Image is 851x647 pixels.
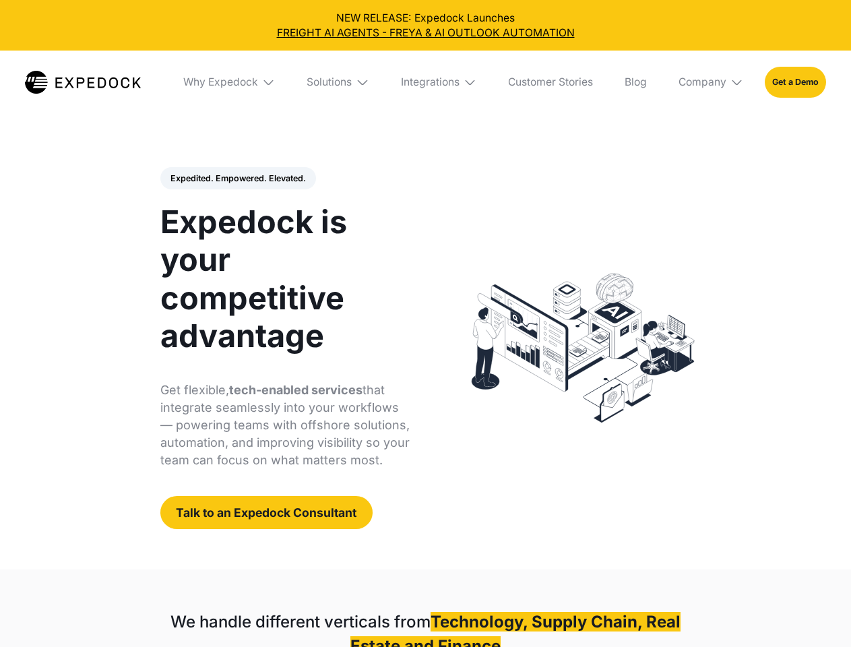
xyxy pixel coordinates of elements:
a: Get a Demo [765,67,826,97]
div: Company [668,51,754,114]
strong: tech-enabled services [229,383,363,397]
p: Get flexible, that integrate seamlessly into your workflows — powering teams with offshore soluti... [160,381,410,469]
a: Talk to an Expedock Consultant [160,496,373,529]
div: Solutions [296,51,380,114]
div: NEW RELEASE: Expedock Launches [11,11,841,40]
a: Blog [614,51,657,114]
div: Why Expedock [183,75,258,89]
div: Solutions [307,75,352,89]
div: Why Expedock [172,51,286,114]
div: Company [679,75,726,89]
div: Integrations [390,51,487,114]
a: Customer Stories [497,51,603,114]
div: Integrations [401,75,460,89]
iframe: Chat Widget [784,582,851,647]
a: FREIGHT AI AGENTS - FREYA & AI OUTLOOK AUTOMATION [11,26,841,40]
strong: We handle different verticals from [170,612,431,631]
h1: Expedock is your competitive advantage [160,203,410,355]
